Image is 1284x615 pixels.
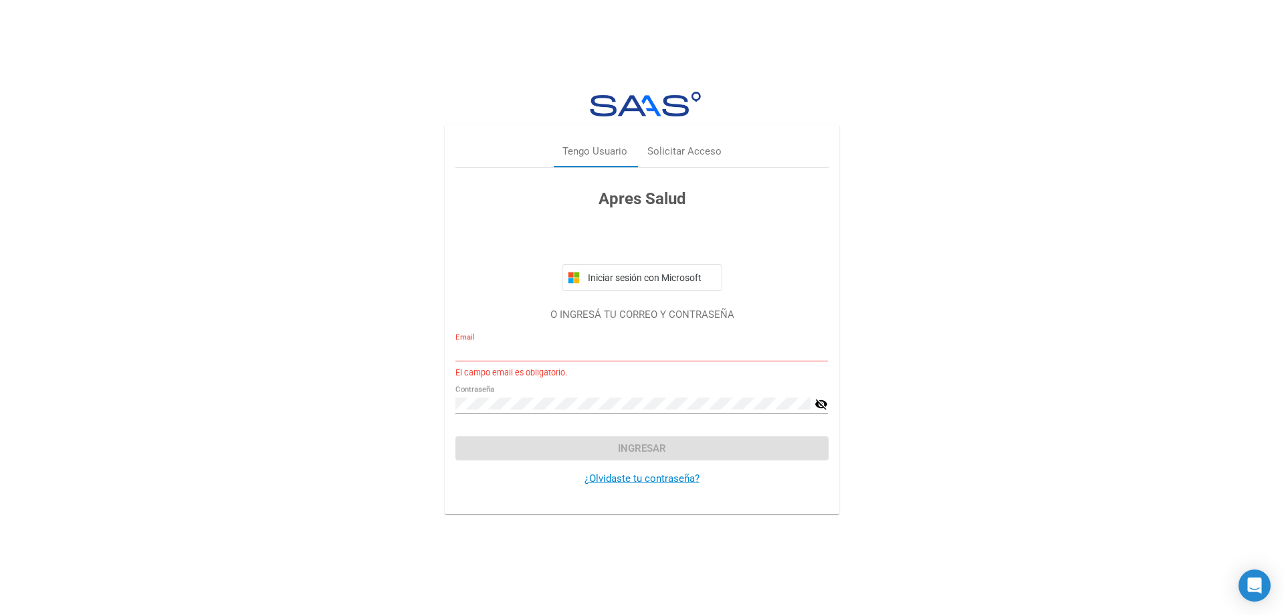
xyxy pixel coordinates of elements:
h3: Apres Salud [455,187,828,211]
div: Solicitar Acceso [647,144,722,159]
button: Iniciar sesión con Microsoft [562,264,722,291]
small: El campo email es obligatorio. [455,367,567,379]
button: Ingresar [455,436,828,460]
span: Iniciar sesión con Microsoft [585,272,716,283]
div: Open Intercom Messenger [1239,569,1271,602]
mat-icon: visibility_off [815,396,828,412]
a: ¿Olvidaste tu contraseña? [584,472,700,485]
p: O INGRESÁ TU CORREO Y CONTRASEÑA [455,307,828,323]
span: Ingresar [618,442,666,454]
iframe: Botón de Acceder con Google [555,226,729,255]
div: Tengo Usuario [562,144,627,159]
